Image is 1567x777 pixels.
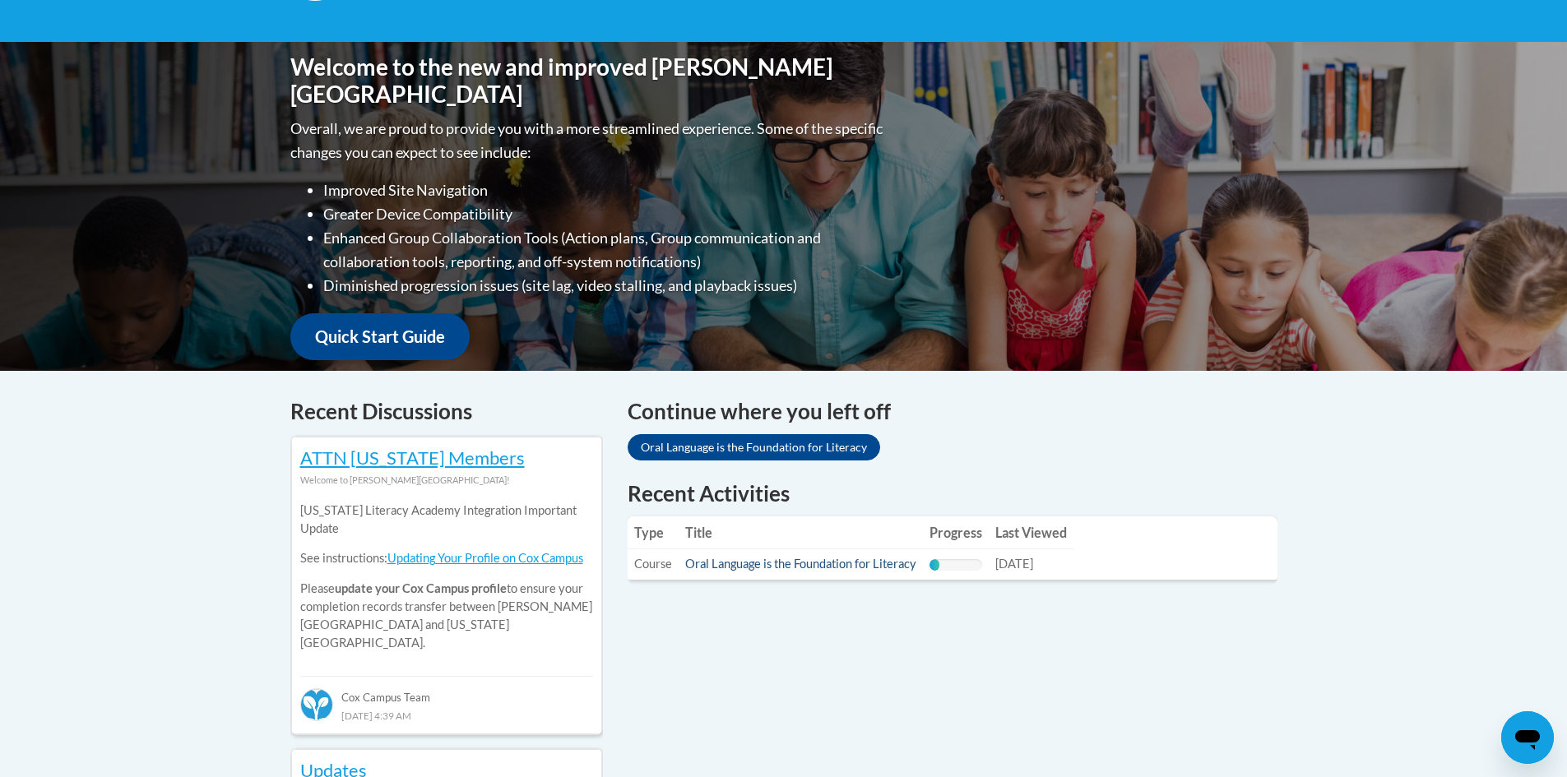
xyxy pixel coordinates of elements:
[300,706,593,724] div: [DATE] 4:39 AM
[290,395,603,428] h4: Recent Discussions
[323,226,887,274] li: Enhanced Group Collaboration Tools (Action plans, Group communication and collaboration tools, re...
[634,557,672,571] span: Course
[290,53,887,109] h1: Welcome to the new and improved [PERSON_NAME][GEOGRAPHIC_DATA]
[300,446,525,469] a: ATTN [US_STATE] Members
[300,676,593,705] div: Cox Campus Team
[300,688,333,721] img: Cox Campus Team
[679,516,923,549] th: Title
[930,559,940,571] div: Progress, %
[300,489,593,664] div: Please to ensure your completion records transfer between [PERSON_NAME][GEOGRAPHIC_DATA] and [US_...
[628,479,1277,508] h1: Recent Activities
[290,117,887,164] p: Overall, we are proud to provide you with a more streamlined experience. Some of the specific cha...
[628,516,679,549] th: Type
[323,178,887,202] li: Improved Site Navigation
[323,202,887,226] li: Greater Device Compatibility
[995,557,1033,571] span: [DATE]
[300,502,593,538] p: [US_STATE] Literacy Academy Integration Important Update
[335,581,507,595] b: update your Cox Campus profile
[387,551,583,565] a: Updating Your Profile on Cox Campus
[300,471,593,489] div: Welcome to [PERSON_NAME][GEOGRAPHIC_DATA]!
[685,557,916,571] a: Oral Language is the Foundation for Literacy
[1501,711,1554,764] iframe: Button to launch messaging window
[989,516,1073,549] th: Last Viewed
[290,313,470,360] a: Quick Start Guide
[923,516,989,549] th: Progress
[323,274,887,298] li: Diminished progression issues (site lag, video stalling, and playback issues)
[300,549,593,567] p: See instructions:
[628,434,880,460] a: Oral Language is the Foundation for Literacy
[628,395,1277,428] h4: Continue where you left off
